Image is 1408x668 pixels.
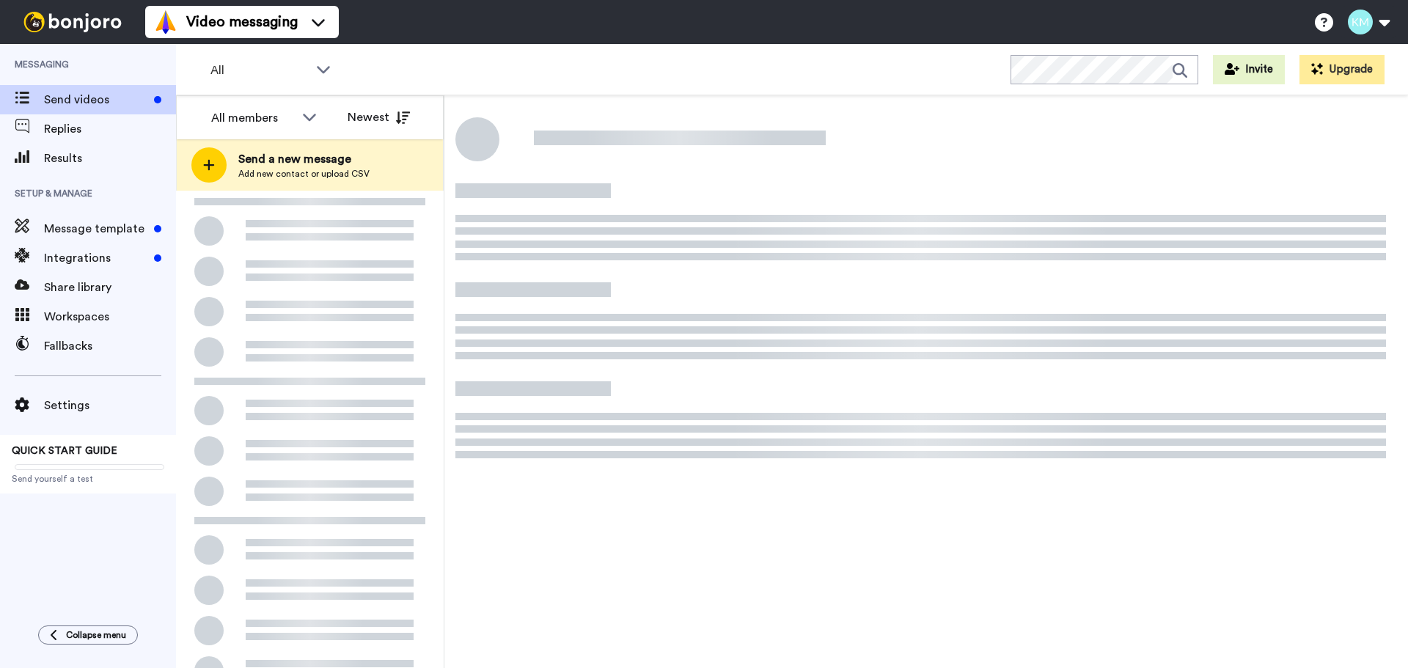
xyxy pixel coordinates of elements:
span: Share library [44,279,176,296]
span: Results [44,150,176,167]
span: Workspaces [44,308,176,326]
span: Collapse menu [66,629,126,641]
img: vm-color.svg [154,10,177,34]
span: Send yourself a test [12,473,164,485]
button: Newest [337,103,421,132]
button: Collapse menu [38,625,138,645]
img: bj-logo-header-white.svg [18,12,128,32]
span: QUICK START GUIDE [12,446,117,456]
span: Send a new message [238,150,370,168]
span: Message template [44,220,148,238]
span: Video messaging [186,12,298,32]
span: Integrations [44,249,148,267]
button: Invite [1213,55,1285,84]
span: Fallbacks [44,337,176,355]
span: Send videos [44,91,148,109]
span: Replies [44,120,176,138]
button: Upgrade [1299,55,1385,84]
span: Add new contact or upload CSV [238,168,370,180]
span: All [210,62,309,79]
div: All members [211,109,295,127]
span: Settings [44,397,176,414]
